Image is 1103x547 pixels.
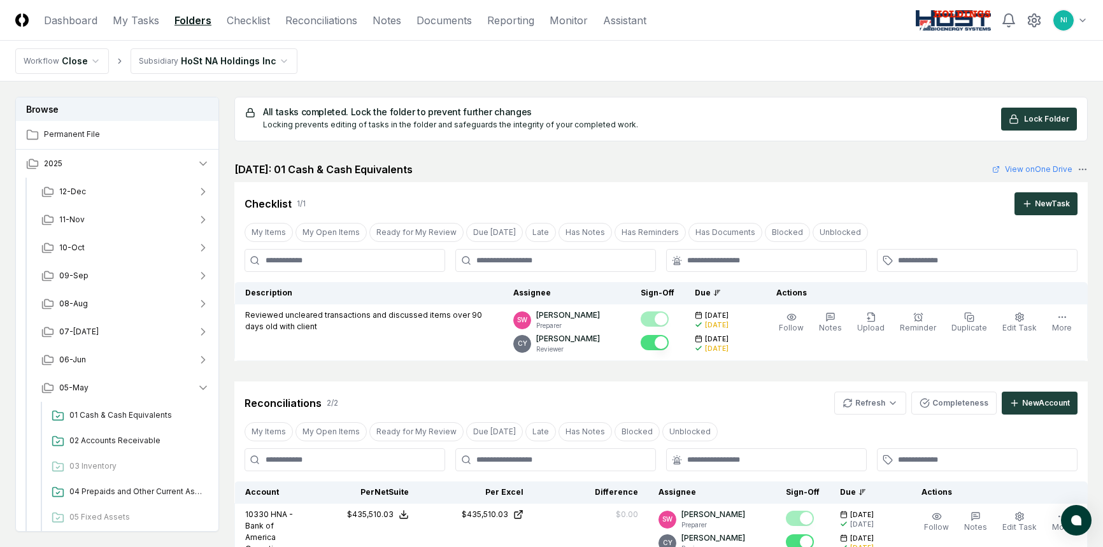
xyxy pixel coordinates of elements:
[31,374,220,402] button: 05-May
[536,333,600,345] p: [PERSON_NAME]
[681,520,745,530] p: Preparer
[559,422,612,441] button: Has Notes
[245,223,293,242] button: My Items
[695,287,746,299] div: Due
[419,481,534,504] th: Per Excel
[850,520,874,529] div: [DATE]
[648,481,776,504] th: Assignee
[1050,509,1074,536] button: More
[304,481,419,504] th: Per NetSuite
[517,315,527,325] span: SW
[536,321,600,330] p: Preparer
[245,509,269,519] span: 10330
[59,326,99,337] span: 07-[DATE]
[245,487,295,498] div: Account
[786,511,814,526] button: Mark complete
[139,55,178,67] div: Subsidiary
[1061,505,1092,536] button: atlas-launcher
[964,522,987,532] span: Notes
[466,422,523,441] button: Due Today
[550,13,588,28] a: Monitor
[1022,397,1070,409] div: New Account
[15,13,29,27] img: Logo
[603,13,646,28] a: Assistant
[297,198,306,210] div: 1 / 1
[1000,309,1039,336] button: Edit Task
[46,430,210,453] a: 02 Accounts Receivable
[295,422,367,441] button: My Open Items
[816,309,844,336] button: Notes
[69,511,204,523] span: 05 Fixed Assets
[15,48,297,74] nav: breadcrumb
[1001,108,1077,131] button: Lock Folder
[1050,309,1074,336] button: More
[765,223,810,242] button: Blocked
[1002,392,1078,415] button: NewAccount
[487,13,534,28] a: Reporting
[347,509,394,520] div: $435,510.03
[59,186,86,197] span: 12-Dec
[1052,9,1075,32] button: NI
[1024,113,1069,125] span: Lock Folder
[536,309,600,321] p: [PERSON_NAME]
[705,320,729,330] div: [DATE]
[1002,323,1037,332] span: Edit Task
[900,323,936,332] span: Reminder
[705,344,729,353] div: [DATE]
[31,290,220,318] button: 08-Aug
[31,346,220,374] button: 06-Jun
[347,509,409,520] button: $435,510.03
[525,422,556,441] button: Late
[31,234,220,262] button: 10-Oct
[922,509,951,536] button: Follow
[44,129,210,140] span: Permanent File
[681,509,745,520] p: [PERSON_NAME]
[1014,192,1078,215] button: NewTask
[429,509,523,520] a: $435,510.03
[536,345,600,354] p: Reviewer
[681,532,745,544] p: [PERSON_NAME]
[245,196,292,211] div: Checklist
[616,509,638,520] div: $0.00
[16,150,220,178] button: 2025
[705,334,729,344] span: [DATE]
[834,392,906,415] button: Refresh
[840,487,891,498] div: Due
[559,223,612,242] button: Has Notes
[776,309,806,336] button: Follow
[16,97,218,121] h3: Browse
[295,223,367,242] button: My Open Items
[369,223,464,242] button: Ready for My Review
[373,13,401,28] a: Notes
[46,506,210,529] a: 05 Fixed Assets
[227,13,270,28] a: Checklist
[31,206,220,234] button: 11-Nov
[641,335,669,350] button: Mark complete
[369,422,464,441] button: Ready for My Review
[1002,522,1037,532] span: Edit Task
[911,392,997,415] button: Completeness
[245,395,322,411] div: Reconciliations
[924,522,949,532] span: Follow
[69,460,204,472] span: 03 Inventory
[31,178,220,206] button: 12-Dec
[245,422,293,441] button: My Items
[174,13,211,28] a: Folders
[24,55,59,67] div: Workflow
[779,323,804,332] span: Follow
[819,323,842,332] span: Notes
[630,282,685,304] th: Sign-Off
[16,121,220,149] a: Permanent File
[46,481,210,504] a: 04 Prepaids and Other Current Assets
[59,214,85,225] span: 11-Nov
[59,270,89,281] span: 09-Sep
[263,108,638,117] h5: All tasks completed. Lock the folder to prevent further changes
[59,242,85,253] span: 10-Oct
[285,13,357,28] a: Reconciliations
[916,10,992,31] img: Host NA Holdings logo
[992,164,1072,175] a: View onOne Drive
[850,510,874,520] span: [DATE]
[46,404,210,427] a: 01 Cash & Cash Equivalents
[69,486,204,497] span: 04 Prepaids and Other Current Assets
[518,339,527,348] span: CY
